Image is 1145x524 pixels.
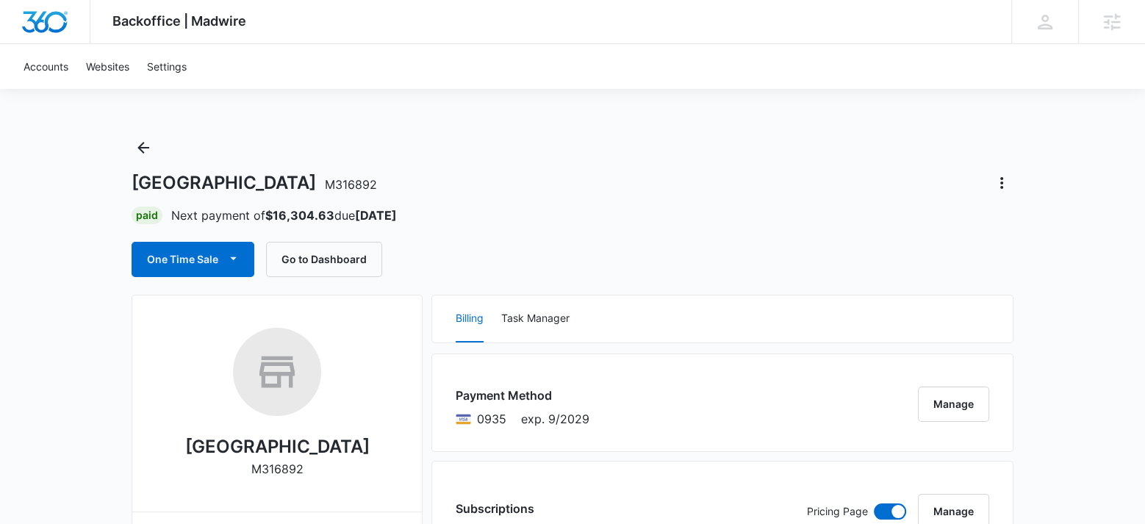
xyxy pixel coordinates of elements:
button: Back [132,136,155,159]
button: One Time Sale [132,242,254,277]
span: Visa ending with [477,410,506,428]
div: Paid [132,207,162,224]
a: Settings [138,44,195,89]
strong: [DATE] [355,208,397,223]
p: Pricing Page [807,503,868,520]
p: Next payment of due [171,207,397,224]
button: Billing [456,295,484,342]
p: M316892 [251,460,304,478]
h1: [GEOGRAPHIC_DATA] [132,172,377,194]
strong: $16,304.63 [265,208,334,223]
a: Accounts [15,44,77,89]
span: M316892 [325,177,377,192]
span: exp. 9/2029 [521,410,589,428]
span: Backoffice | Madwire [112,13,246,29]
h3: Subscriptions [456,500,534,517]
button: Go to Dashboard [266,242,382,277]
h2: [GEOGRAPHIC_DATA] [185,434,370,460]
button: Actions [990,171,1013,195]
button: Manage [918,387,989,422]
button: Task Manager [501,295,570,342]
a: Websites [77,44,138,89]
h3: Payment Method [456,387,589,404]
